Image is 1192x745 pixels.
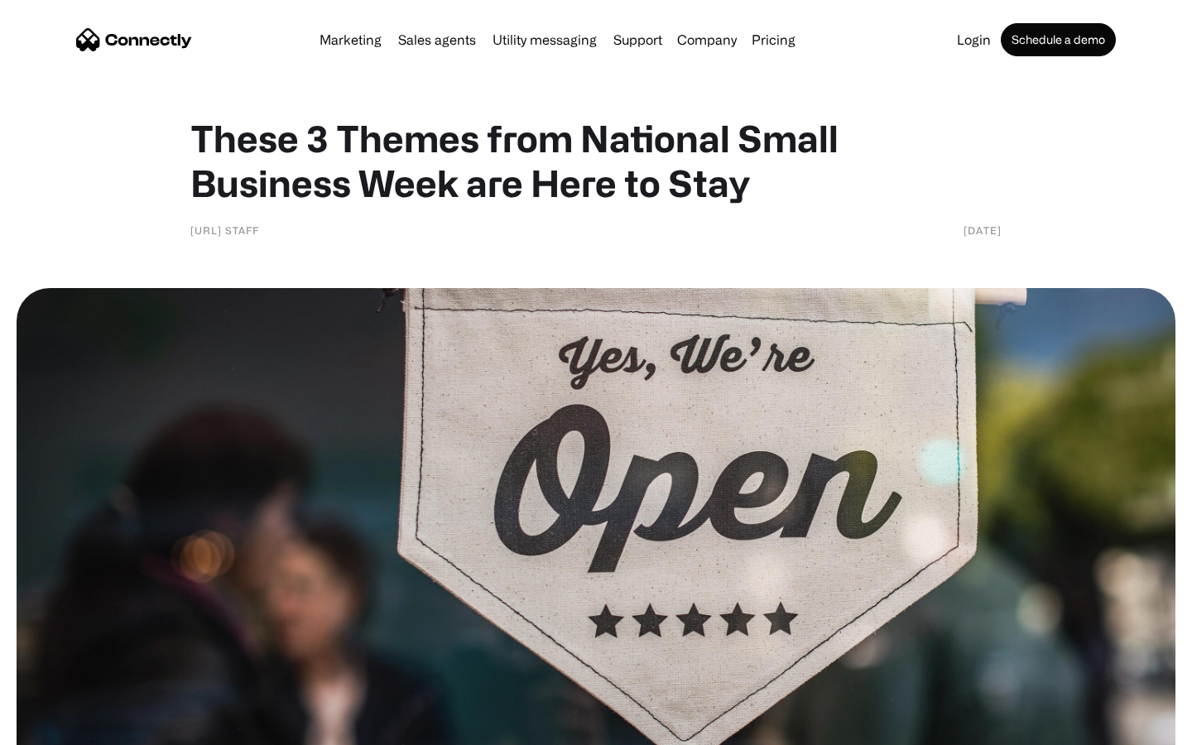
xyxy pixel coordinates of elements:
[33,716,99,739] ul: Language list
[950,33,997,46] a: Login
[392,33,483,46] a: Sales agents
[190,222,259,238] div: [URL] Staff
[313,33,388,46] a: Marketing
[677,28,737,51] div: Company
[486,33,603,46] a: Utility messaging
[745,33,802,46] a: Pricing
[190,116,1002,205] h1: These 3 Themes from National Small Business Week are Here to Stay
[607,33,669,46] a: Support
[1001,23,1116,56] a: Schedule a demo
[17,716,99,739] aside: Language selected: English
[964,222,1002,238] div: [DATE]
